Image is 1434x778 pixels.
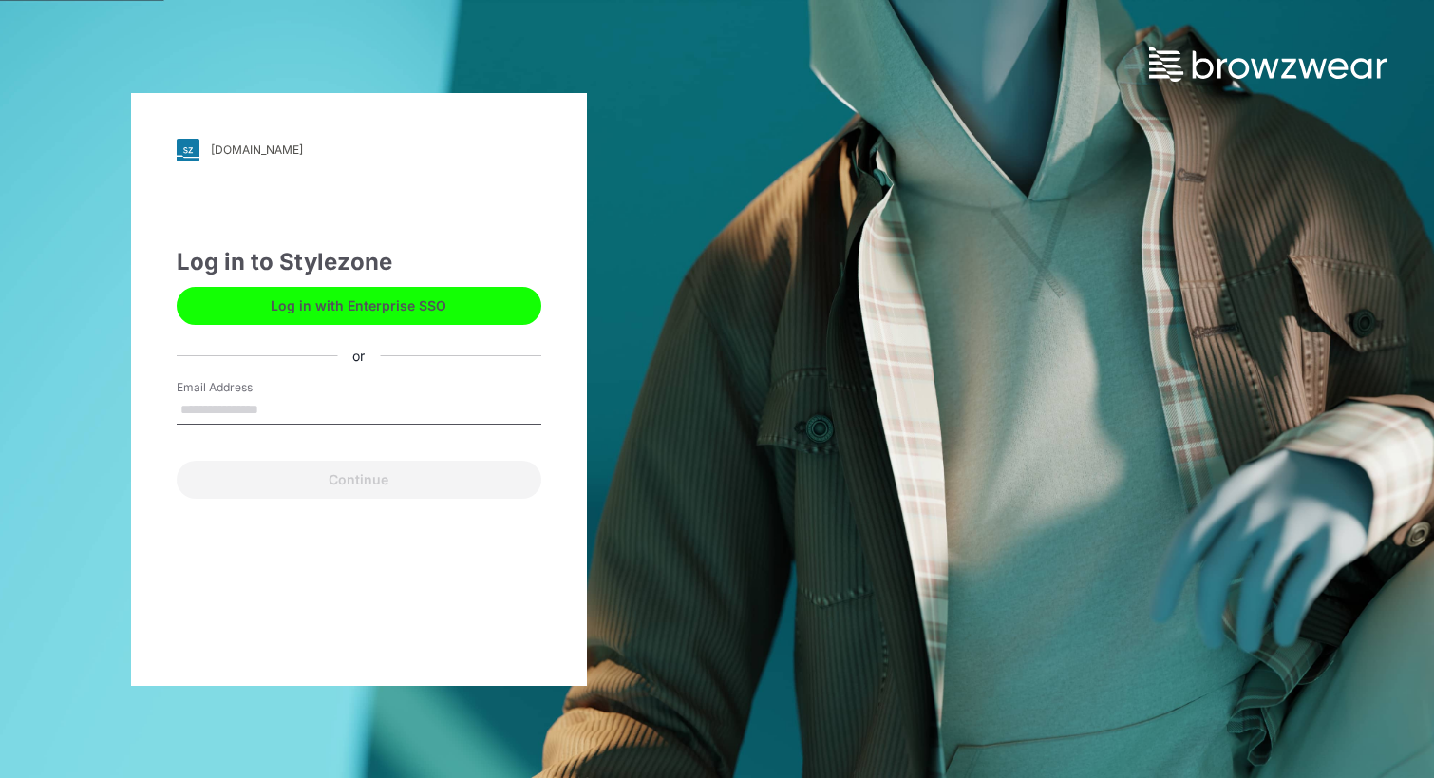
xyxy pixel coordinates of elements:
img: browzwear-logo.73288ffb.svg [1149,47,1387,82]
img: svg+xml;base64,PHN2ZyB3aWR0aD0iMjgiIGhlaWdodD0iMjgiIHZpZXdCb3g9IjAgMCAyOCAyOCIgZmlsbD0ibm9uZSIgeG... [177,139,199,161]
div: or [337,346,380,366]
a: [DOMAIN_NAME] [177,139,541,161]
div: Log in to Stylezone [177,245,541,279]
label: Email Address [177,379,310,396]
button: Log in with Enterprise SSO [177,287,541,325]
div: [DOMAIN_NAME] [211,142,303,157]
